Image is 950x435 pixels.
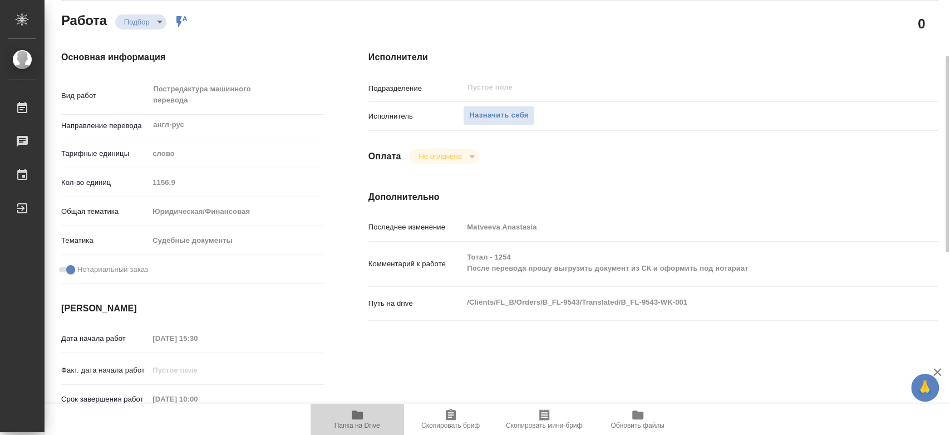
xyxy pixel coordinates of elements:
p: Дата начала работ [61,333,149,344]
p: Кол-во единиц [61,177,149,188]
input: Пустое поле [149,362,246,378]
h4: Дополнительно [368,190,938,204]
div: Подбор [410,149,478,164]
input: Пустое поле [466,81,864,94]
h4: Исполнители [368,51,938,64]
span: Скопировать бриф [421,422,480,429]
p: Тематика [61,235,149,246]
input: Пустое поле [149,391,246,407]
input: Пустое поле [149,174,323,190]
span: Назначить себя [469,109,528,122]
span: 🙏 [915,376,934,399]
h2: 0 [918,14,925,33]
h2: Работа [61,9,107,30]
span: Скопировать мини-бриф [506,422,582,429]
p: Срок завершения работ [61,394,149,405]
p: Комментарий к работе [368,258,464,270]
textarea: /Clients/FL_B/Orders/B_FL-9543/Translated/B_FL-9543-WK-001 [463,293,890,312]
h4: Основная информация [61,51,324,64]
p: Тарифные единицы [61,148,149,159]
button: Обновить файлы [591,404,685,435]
div: Судебные документы [149,231,323,250]
p: Общая тематика [61,206,149,217]
input: Пустое поле [463,219,890,235]
button: Назначить себя [463,106,534,125]
span: Обновить файлы [611,422,664,429]
span: Папка на Drive [334,422,380,429]
p: Вид работ [61,90,149,101]
div: Подбор [115,14,166,30]
button: Скопировать бриф [404,404,498,435]
input: Пустое поле [149,330,246,346]
button: Не оплачена [415,151,465,161]
div: Юридическая/Финансовая [149,202,323,221]
span: Нотариальный заказ [77,264,148,275]
h4: Оплата [368,150,401,163]
p: Направление перевода [61,120,149,131]
button: Скопировать мини-бриф [498,404,591,435]
p: Исполнитель [368,111,464,122]
textarea: Тотал - 1254 После перевода прошу выгрузить документ из СК и оформить под нотариат [463,248,890,278]
button: 🙏 [911,374,939,402]
div: слово [149,144,323,163]
button: Папка на Drive [311,404,404,435]
button: Подбор [121,17,153,27]
h4: [PERSON_NAME] [61,302,324,315]
p: Подразделение [368,83,464,94]
p: Путь на drive [368,298,464,309]
p: Факт. дата начала работ [61,365,149,376]
p: Последнее изменение [368,222,464,233]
